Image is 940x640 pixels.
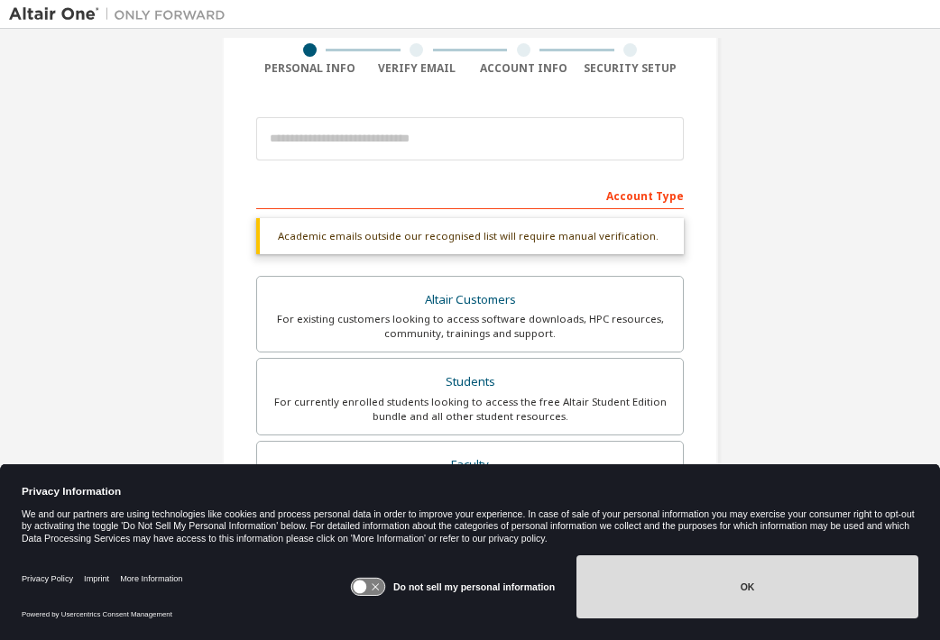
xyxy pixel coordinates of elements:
div: Security Setup [577,61,685,76]
div: Students [268,370,672,395]
div: Altair Customers [268,288,672,313]
div: For existing customers looking to access software downloads, HPC resources, community, trainings ... [268,312,672,341]
div: For currently enrolled students looking to access the free Altair Student Edition bundle and all ... [268,395,672,424]
div: Account Info [470,61,577,76]
div: Verify Email [364,61,471,76]
img: Altair One [9,5,235,23]
div: Faculty [268,453,672,478]
div: Account Type [256,180,684,209]
div: Academic emails outside our recognised list will require manual verification. [256,218,684,254]
div: Personal Info [256,61,364,76]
